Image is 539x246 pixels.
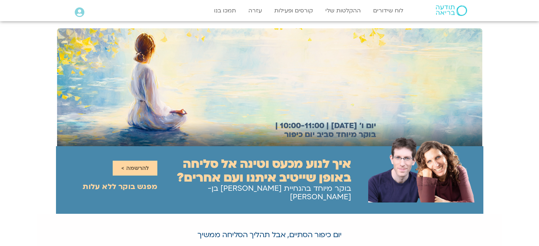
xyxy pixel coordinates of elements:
[121,165,149,171] span: להרשמה >
[322,4,364,17] a: ההקלטות שלי
[83,183,157,191] h2: מפגש בוקר ללא עלות
[436,5,467,16] img: תודעה בריאה
[370,4,407,17] a: לוח שידורים
[157,184,351,201] h2: בוקר מיוחד בהנחיית [PERSON_NAME] בן-[PERSON_NAME]
[79,230,461,240] p: יום כיפור הסתיים, אבל תהליך הסליחה ממשיך
[113,161,157,176] a: להרשמה >
[210,4,240,17] a: תמכו בנו
[157,157,351,185] h2: איך לנוע מכעס וטינה אל סליחה באופן שייטיב איתנו ועם אחרים?
[264,121,376,139] h2: יום ו׳ [DATE] | 10:00-11:00 | בוקר מיוחד סביב יום כיפור
[271,4,316,17] a: קורסים ופעילות
[245,4,265,17] a: עזרה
